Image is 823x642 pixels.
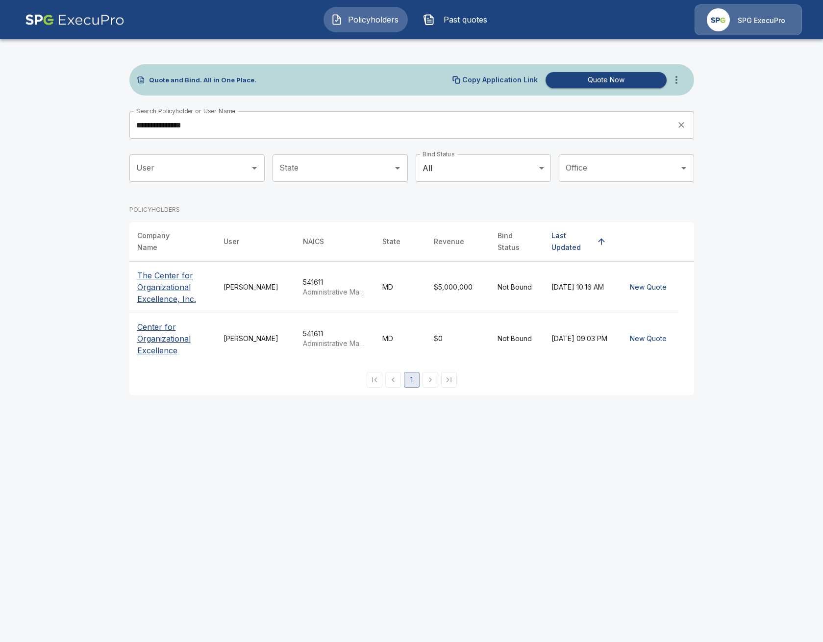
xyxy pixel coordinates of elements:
button: Quote Now [546,72,667,88]
div: Last Updated [551,230,593,253]
table: simple table [129,222,694,364]
div: Company Name [137,230,190,253]
nav: pagination navigation [365,372,458,388]
td: MD [374,313,426,365]
div: State [382,236,400,247]
img: Policyholders Icon [331,14,343,25]
td: Not Bound [490,262,544,313]
div: All [416,154,551,182]
div: [PERSON_NAME] [224,334,287,344]
a: Agency IconSPG ExecuPro [695,4,802,35]
p: Copy Application Link [462,76,538,83]
td: [DATE] 10:16 AM [544,262,618,313]
div: NAICS [303,236,324,247]
td: [DATE] 09:03 PM [544,313,618,365]
img: Agency Icon [707,8,730,31]
button: more [667,70,686,90]
td: $5,000,000 [426,262,490,313]
button: clear search [674,118,689,132]
label: Search Policyholder or User Name [136,107,235,115]
button: Open [677,161,691,175]
p: SPG ExecuPro [738,16,785,25]
a: Quote Now [542,72,667,88]
button: Open [248,161,261,175]
label: Bind Status [423,150,454,158]
div: 541611 [303,329,367,348]
td: MD [374,262,426,313]
p: Administrative Management and General Management Consulting Services [303,287,367,297]
div: Revenue [434,236,464,247]
img: AA Logo [25,4,125,35]
p: POLICYHOLDERS [129,205,180,214]
button: Open [391,161,404,175]
button: Policyholders IconPolicyholders [324,7,408,32]
div: 541611 [303,277,367,297]
p: Administrative Management and General Management Consulting Services [303,339,367,348]
img: Past quotes Icon [423,14,435,25]
td: Not Bound [490,313,544,365]
button: New Quote [626,278,671,296]
div: [PERSON_NAME] [224,282,287,292]
p: The Center for Organizational Excellence, Inc. [137,270,208,305]
span: Past quotes [439,14,493,25]
button: Past quotes IconPast quotes [416,7,500,32]
p: Center for Organizational Excellence [137,321,208,356]
button: New Quote [626,330,671,348]
button: page 1 [404,372,420,388]
td: $0 [426,313,490,365]
div: User [224,236,239,247]
p: Quote and Bind. All in One Place. [149,77,256,83]
span: Policyholders [347,14,400,25]
th: Bind Status [490,222,544,262]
